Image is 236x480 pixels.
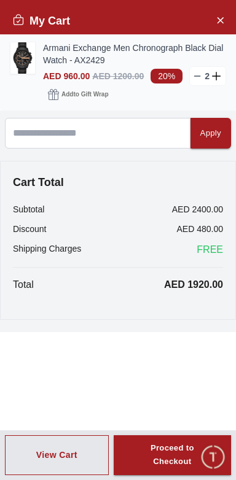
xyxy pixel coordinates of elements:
[92,71,144,81] span: AED 1200.00
[43,71,90,81] span: AED 960.00
[61,88,108,101] span: Add to Gift Wrap
[36,449,77,461] div: View Cart
[13,203,44,215] p: Subtotal
[43,42,226,66] a: Armani Exchange Men Chronograph Black Dial Watch - AX2429
[13,223,46,235] p: Discount
[210,10,230,29] button: Close Account
[12,12,70,29] h2: My Cart
[136,441,209,470] div: Proceed to Checkout
[114,435,231,476] button: Proceed to Checkout
[43,86,113,103] button: Addto Gift Wrap
[172,203,223,215] p: AED 2400.00
[164,277,223,292] p: AED 1920.00
[200,126,221,141] div: Apply
[191,118,231,149] button: Apply
[13,277,34,292] p: Total
[5,435,109,476] button: View Cart
[200,444,227,471] div: Chat Widget
[13,174,223,191] h4: Cart Total
[197,242,223,257] span: FREE
[151,69,183,83] span: 20%
[177,223,224,235] p: AED 480.00
[202,70,212,82] p: 2
[13,242,81,257] p: Shipping Charges
[10,42,35,74] img: ...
